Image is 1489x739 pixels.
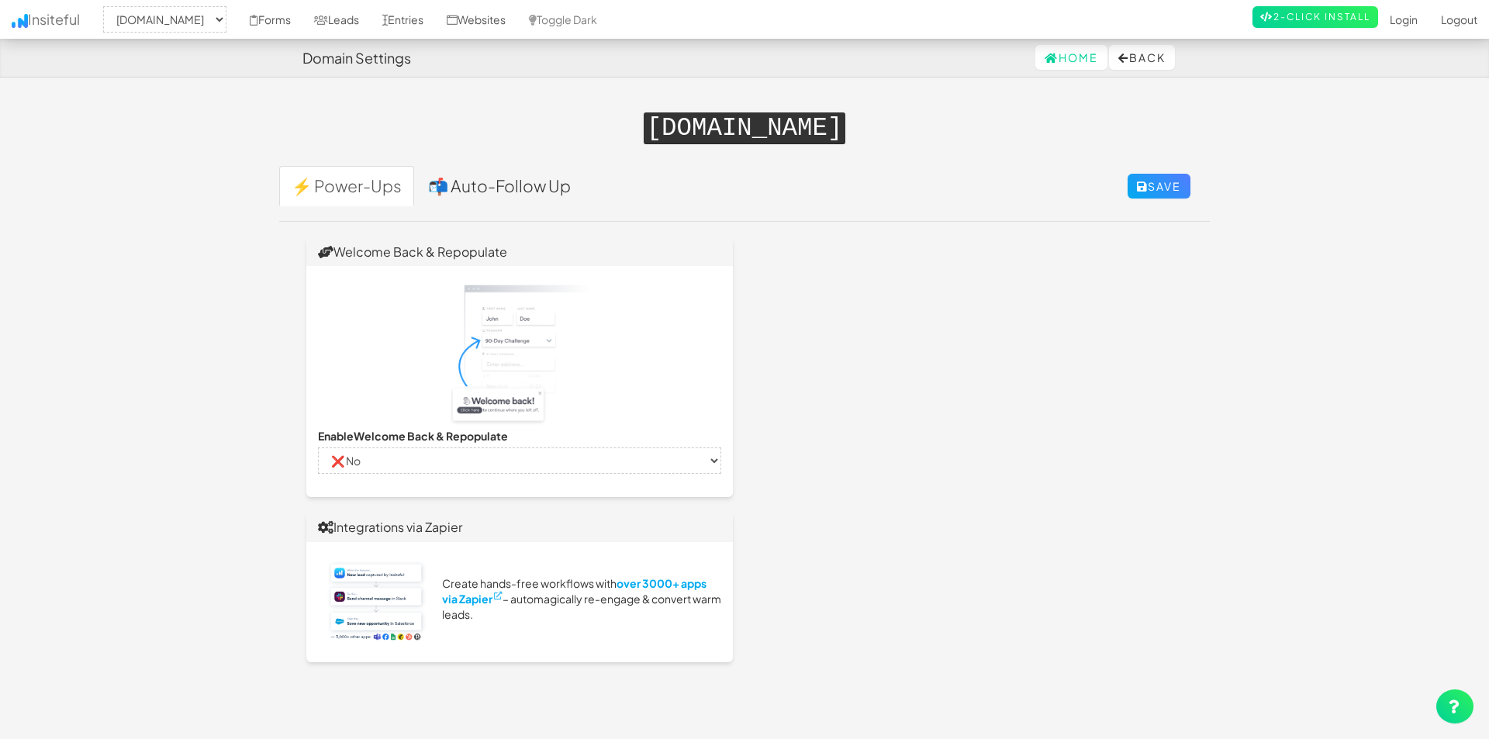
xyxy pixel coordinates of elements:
a: 📬 Auto-Follow Up [416,166,583,206]
img: zapier-form-tracking.png [318,554,434,651]
h3: Integrations via Zapier [318,520,721,534]
h3: Welcome Back & Repopulate [318,245,721,259]
kbd: [DOMAIN_NAME] [644,112,846,144]
a: over 3000+ apps via Zapier [442,576,706,606]
img: repopulate.png [442,278,597,428]
strong: Welcome Back & Repopulate [354,429,508,443]
p: Create hands-free workflows with – automagically re-engage & convert warm leads. [442,575,721,622]
button: Save [1128,174,1190,199]
img: icon.png [12,14,28,28]
button: Back [1109,45,1175,70]
a: 2-Click Install [1252,6,1378,28]
label: Enable [318,428,508,444]
h4: Domain Settings [302,50,411,66]
a: Home [1035,45,1107,70]
a: ⚡ Power-Ups [279,166,414,206]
